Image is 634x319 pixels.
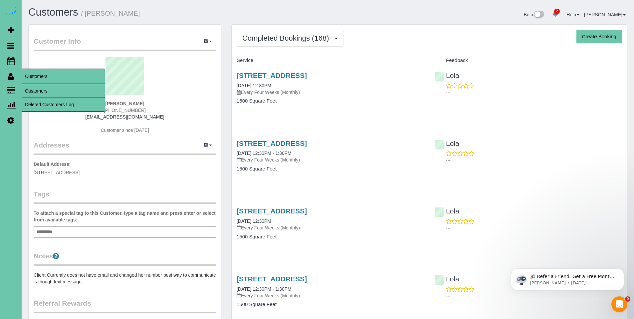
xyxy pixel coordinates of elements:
[237,166,424,172] h4: 1500 Square Feet
[105,101,144,106] strong: [PERSON_NAME]
[237,72,307,79] a: [STREET_ADDRESS]
[566,12,579,17] a: Help
[237,302,424,307] h4: 1500 Square Feet
[434,275,459,283] a: Lola
[237,234,424,240] h4: 1500 Square Feet
[446,157,622,163] p: ---
[611,296,627,312] iframe: Intercom live chat
[584,12,626,17] a: [PERSON_NAME]
[446,293,622,299] p: ---
[237,275,307,283] a: [STREET_ADDRESS]
[22,98,105,111] a: Deleted Customers Log
[237,292,424,299] p: Every Four Weeks (Monthly)
[22,84,105,98] a: Customers
[237,286,292,292] a: [DATE] 12:30PM - 1:30PM
[501,254,634,301] iframe: Intercom notifications message
[237,30,343,47] button: Completed Bookings (168)
[34,298,216,313] legend: Referral Rewards
[34,36,216,51] legend: Customer Info
[533,11,544,19] img: New interface
[242,34,332,42] span: Completed Bookings (168)
[237,207,307,215] a: [STREET_ADDRESS]
[434,207,459,215] a: Lola
[101,128,149,133] span: Customer since [DATE]
[34,210,216,223] label: To attach a special tag to this Customer, type a tag name and press enter or select from availabl...
[576,30,622,44] button: Create Booking
[22,84,105,112] ul: Customers
[554,9,560,14] span: 2
[237,83,271,88] a: [DATE] 12:30PM
[34,272,216,285] pre: Client Currently does not have email and changed her number best way to communicate is though tex...
[237,157,424,163] p: Every Four Weeks (Monthly)
[549,7,562,21] a: 2
[34,161,71,167] label: Default Address:
[237,224,424,231] p: Every Four Weeks (Monthly)
[28,6,78,18] a: Customers
[237,140,307,147] a: [STREET_ADDRESS]
[446,225,622,231] p: ---
[434,140,459,147] a: Lola
[85,114,164,120] a: [EMAIL_ADDRESS][DOMAIN_NAME]
[34,251,216,266] legend: Notes
[237,89,424,96] p: Every Four Weeks (Monthly)
[237,58,424,63] h4: Service
[237,98,424,104] h4: 1500 Square Feet
[34,170,80,175] span: [STREET_ADDRESS]
[4,7,17,16] img: Automaid Logo
[81,10,140,17] small: / [PERSON_NAME]
[22,69,105,84] span: Customers
[625,296,630,302] span: 9
[237,151,292,156] a: [DATE] 12:30PM - 1:30PM
[434,72,459,79] a: Lola
[446,89,622,96] p: ---
[524,12,544,17] a: Beta
[237,218,271,224] a: [DATE] 12:30PM
[434,58,622,63] h4: Feedback
[34,189,216,204] legend: Tags
[104,108,146,113] span: [PHONE_NUMBER]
